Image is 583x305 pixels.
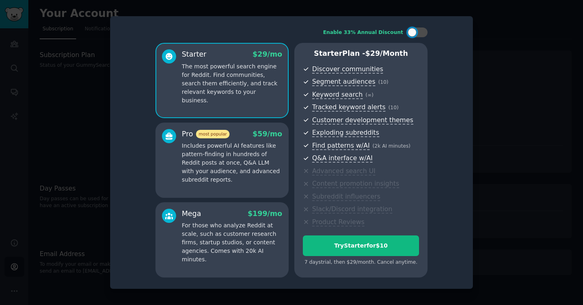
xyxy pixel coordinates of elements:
span: Slack/Discord integration [312,205,392,214]
span: $ 29 /month [365,49,408,57]
span: Discover communities [312,65,383,74]
span: $ 59 /mo [253,130,282,138]
span: most popular [196,130,230,138]
p: The most powerful search engine for Reddit. Find communities, search them efficiently, and track ... [182,62,282,105]
span: $ 29 /mo [253,50,282,58]
p: Starter Plan - [303,49,419,59]
p: Includes powerful AI features like pattern-finding in hundreds of Reddit posts at once, Q&A LLM w... [182,142,282,184]
span: Keyword search [312,91,363,99]
span: Customer development themes [312,116,413,125]
span: Product Reviews [312,218,364,227]
div: Try Starter for $10 [303,241,419,250]
span: Segment audiences [312,78,375,86]
span: Tracked keyword alerts [312,103,385,112]
p: For those who analyze Reddit at scale, such as customer research firms, startup studios, or conte... [182,221,282,264]
div: Enable 33% Annual Discount [323,29,403,36]
span: Q&A interface w/AI [312,154,372,163]
div: Mega [182,209,201,219]
span: Subreddit influencers [312,193,380,201]
span: ( ∞ ) [366,92,374,98]
span: Content promotion insights [312,180,399,188]
button: TryStarterfor$10 [303,235,419,256]
span: Find patterns w/AI [312,142,370,150]
div: 7 days trial, then $ 29 /month . Cancel anytime. [303,259,419,266]
span: Exploding subreddits [312,129,379,137]
span: ( 10 ) [378,79,388,85]
span: ( 10 ) [388,105,398,110]
div: Pro [182,129,230,139]
span: $ 199 /mo [248,210,282,218]
div: Starter [182,49,206,59]
span: Advanced search UI [312,167,375,176]
span: ( 2k AI minutes ) [372,143,411,149]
